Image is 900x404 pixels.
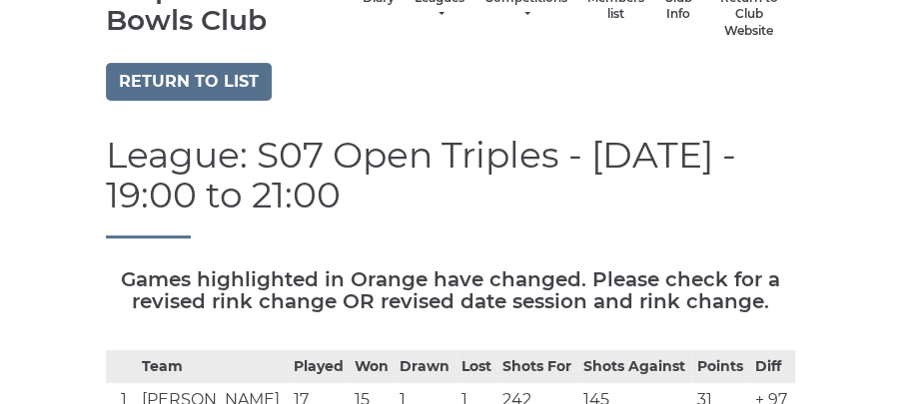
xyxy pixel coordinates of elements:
th: Drawn [395,350,455,382]
h5: Games highlighted in Orange have changed. Please check for a revised rink change OR revised date ... [106,268,795,312]
th: Points [692,350,749,382]
th: Diff [749,350,794,382]
th: Shots Against [577,350,692,382]
th: Played [289,350,350,382]
a: Return to list [106,63,272,101]
th: Team [137,350,289,382]
th: Shots For [497,350,578,382]
th: Lost [456,350,497,382]
th: Won [350,350,395,382]
h1: League: S07 Open Triples - [DATE] - 19:00 to 21:00 [106,136,795,237]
